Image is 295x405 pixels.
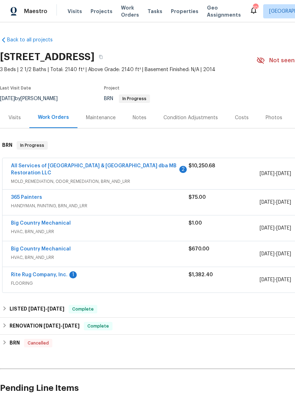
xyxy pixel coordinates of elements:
[85,323,112,330] span: Complete
[266,114,282,121] div: Photos
[68,8,82,15] span: Visits
[94,51,107,63] button: Copy Address
[11,221,71,226] a: Big Country Mechanical
[121,4,139,18] span: Work Orders
[11,247,71,251] a: Big Country Mechanical
[276,171,291,176] span: [DATE]
[260,250,291,258] span: -
[235,114,249,121] div: Costs
[11,195,42,200] a: 365 Painters
[11,272,68,277] a: Rite Rug Company, Inc.
[260,199,291,206] span: -
[179,166,187,173] div: 2
[11,228,189,235] span: HVAC, BRN_AND_LRR
[147,9,162,14] span: Tasks
[91,8,112,15] span: Projects
[69,306,97,313] span: Complete
[260,171,274,176] span: [DATE]
[86,114,116,121] div: Maintenance
[47,306,64,311] span: [DATE]
[276,200,291,205] span: [DATE]
[24,8,47,15] span: Maestro
[260,225,291,232] span: -
[10,322,80,330] h6: RENOVATION
[44,323,60,328] span: [DATE]
[133,114,146,121] div: Notes
[276,226,291,231] span: [DATE]
[25,340,52,347] span: Cancelled
[28,306,45,311] span: [DATE]
[2,141,12,150] h6: BRN
[260,251,274,256] span: [DATE]
[260,226,274,231] span: [DATE]
[260,200,274,205] span: [DATE]
[38,114,69,121] div: Work Orders
[104,86,120,90] span: Project
[260,277,274,282] span: [DATE]
[189,163,215,168] span: $10,250.68
[189,221,202,226] span: $1.00
[276,251,291,256] span: [DATE]
[189,247,209,251] span: $670.00
[44,323,80,328] span: -
[207,4,241,18] span: Geo Assignments
[276,277,291,282] span: [DATE]
[10,305,64,313] h6: LISTED
[63,323,80,328] span: [DATE]
[28,306,64,311] span: -
[11,178,189,185] span: MOLD_REMEDIATION, ODOR_REMEDIATION, BRN_AND_LRR
[11,280,189,287] span: FLOORING
[260,170,291,177] span: -
[8,114,21,121] div: Visits
[10,339,20,347] h6: BRN
[11,254,189,261] span: HVAC, BRN_AND_LRR
[120,97,149,101] span: In Progress
[171,8,198,15] span: Properties
[189,195,206,200] span: $75.00
[253,4,258,11] div: 10
[11,202,189,209] span: HANDYMAN, PAINTING, BRN_AND_LRR
[189,272,213,277] span: $1,382.40
[11,163,177,175] a: All Services of [GEOGRAPHIC_DATA] & [GEOGRAPHIC_DATA] dba MB Restoration LLC
[260,276,291,283] span: -
[69,271,77,278] div: 1
[163,114,218,121] div: Condition Adjustments
[17,142,47,149] span: In Progress
[104,96,150,101] span: BRN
